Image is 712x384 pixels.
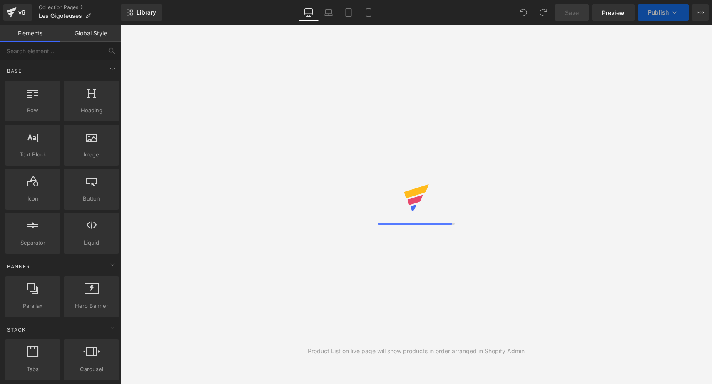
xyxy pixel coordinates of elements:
span: Hero Banner [66,302,117,310]
span: Tabs [7,365,58,374]
a: New Library [121,4,162,21]
a: Mobile [358,4,378,21]
a: Collection Pages [39,4,121,11]
a: Preview [592,4,635,21]
span: Save [565,8,579,17]
button: Publish [638,4,689,21]
div: v6 [17,7,27,18]
span: Publish [648,9,669,16]
span: Parallax [7,302,58,310]
span: Stack [6,326,27,334]
a: Desktop [299,4,319,21]
a: Laptop [319,4,339,21]
span: Image [66,150,117,159]
span: Separator [7,238,58,247]
span: Heading [66,106,117,115]
span: Banner [6,263,31,270]
span: Icon [7,194,58,203]
a: Global Style [60,25,121,42]
div: Product List on live page will show products in order arranged in Shopify Admin [308,347,525,356]
button: More [692,4,709,21]
span: Row [7,106,58,115]
a: v6 [3,4,32,21]
span: Preview [602,8,625,17]
button: Undo [515,4,532,21]
span: Les Gigoteuses [39,12,82,19]
button: Redo [535,4,552,21]
span: Button [66,194,117,203]
span: Text Block [7,150,58,159]
span: Library [137,9,156,16]
span: Liquid [66,238,117,247]
a: Tablet [339,4,358,21]
span: Base [6,67,22,75]
span: Carousel [66,365,117,374]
